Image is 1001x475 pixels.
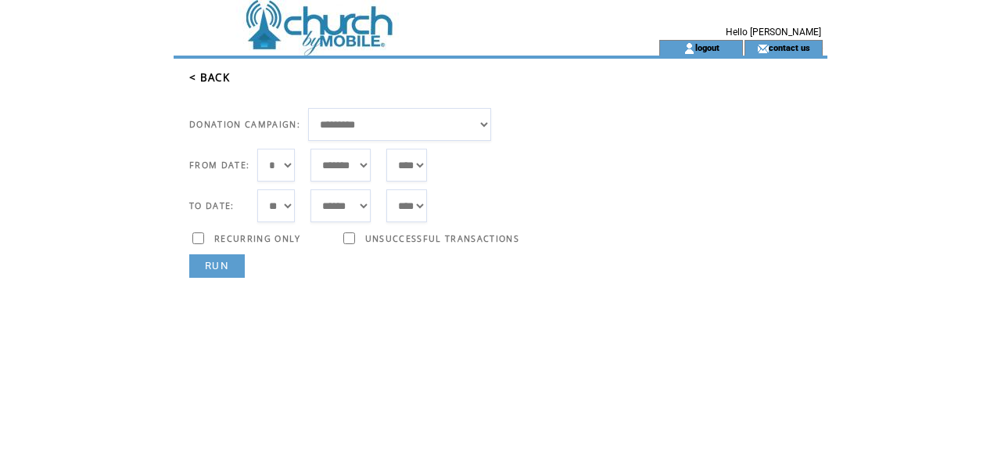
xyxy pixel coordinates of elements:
a: contact us [769,42,810,52]
span: DONATION CAMPAIGN: [189,119,300,130]
span: Hello [PERSON_NAME] [726,27,821,38]
span: FROM DATE: [189,160,249,171]
a: RUN [189,254,245,278]
img: contact_us_icon.gif [757,42,769,55]
a: < BACK [189,70,230,85]
img: account_icon.gif [683,42,695,55]
span: TO DATE: [189,200,235,211]
a: logout [695,42,719,52]
span: UNSUCCESSFUL TRANSACTIONS [365,233,519,244]
span: RECURRING ONLY [214,233,301,244]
